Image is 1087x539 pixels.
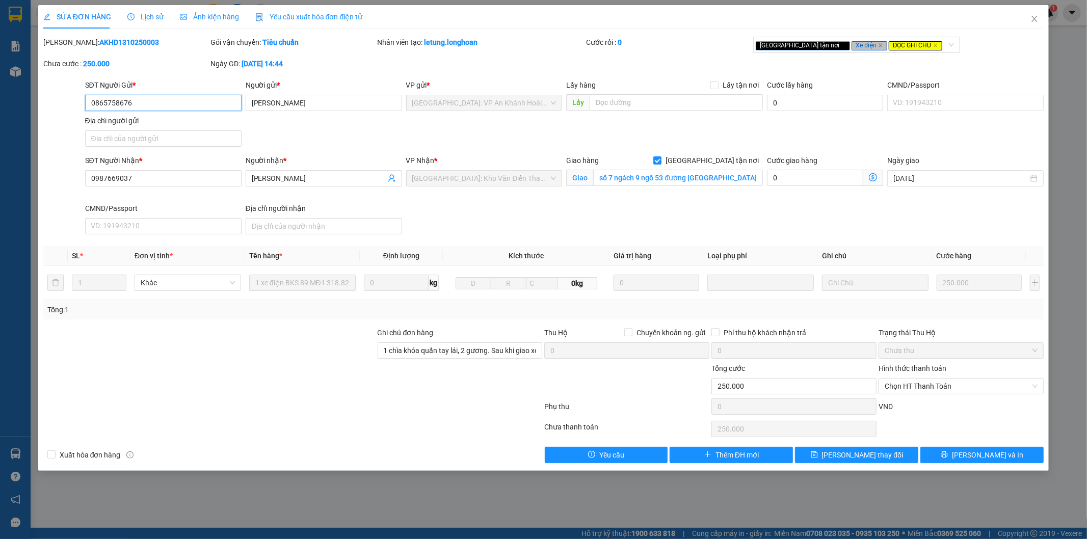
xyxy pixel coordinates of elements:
span: Thêm ĐH mới [715,449,759,461]
span: close [933,43,938,48]
th: Loại phụ phí [703,246,818,266]
span: SL [72,252,80,260]
span: Tổng cước [711,364,745,372]
span: clock-circle [127,13,135,20]
span: VP Nhận [406,156,435,165]
img: icon [255,13,263,21]
div: Nhân viên tạo: [378,37,585,48]
div: Chưa cước : [43,58,208,69]
label: Ngày giao [887,156,919,165]
span: Lấy tận nơi [719,79,763,91]
span: Khác [141,275,235,290]
div: CMND/Passport [85,203,242,214]
button: exclamation-circleYêu cầu [545,447,668,463]
label: Cước lấy hàng [767,81,813,89]
span: picture [180,13,187,20]
span: ĐỌC GHI CHÚ [889,41,942,50]
input: Địa chỉ của người nhận [246,218,402,234]
b: Tiêu chuẩn [262,38,299,46]
div: Địa chỉ người nhận [246,203,402,214]
span: Xuất hóa đơn hàng [56,449,125,461]
button: delete [47,275,64,291]
div: Gói vận chuyển: [210,37,376,48]
span: [GEOGRAPHIC_DATA] tận nơi [661,155,763,166]
input: Ngày giao [893,173,1028,184]
span: Hà Nội: Kho Văn Điển Thanh Trì [412,171,556,186]
span: Đơn vị tính [135,252,173,260]
button: Close [1020,5,1049,34]
span: Lấy [566,94,590,111]
span: Giao [566,170,593,186]
span: Thu Hộ [544,329,568,337]
div: CMND/Passport [887,79,1044,91]
div: Cước rồi : [586,37,751,48]
button: plusThêm ĐH mới [670,447,793,463]
div: Trạng thái Thu Hộ [879,327,1044,338]
span: Xe điện [852,41,887,50]
div: Người gửi [246,79,402,91]
button: plus [1030,275,1040,291]
input: 0 [614,275,699,291]
span: [GEOGRAPHIC_DATA] tận nơi [756,41,850,50]
input: R [491,277,526,289]
span: Giá trị hàng [614,252,651,260]
span: kg [429,275,439,291]
div: Người nhận [246,155,402,166]
th: Ghi chú [818,246,933,266]
span: Lấy hàng [566,81,596,89]
label: Hình thức thanh toán [879,364,946,372]
b: 250.000 [83,60,110,68]
span: edit [43,13,50,20]
div: Phụ thu [544,401,711,419]
span: 0kg [558,277,597,289]
button: printer[PERSON_NAME] và In [920,447,1044,463]
span: Ảnh kiện hàng [180,13,239,21]
span: close [1030,15,1039,23]
span: [PERSON_NAME] và In [952,449,1023,461]
b: [DATE] 14:44 [242,60,283,68]
span: user-add [388,174,396,182]
span: SỬA ĐƠN HÀNG [43,13,111,21]
label: Ghi chú đơn hàng [378,329,434,337]
div: VP gửi [406,79,563,91]
span: Giao hàng [566,156,599,165]
span: Chọn HT Thanh Toán [885,379,1038,394]
span: Cước hàng [937,252,972,260]
span: Lịch sử [127,13,164,21]
span: close [841,43,846,48]
input: C [526,277,558,289]
div: Ngày GD: [210,58,376,69]
button: save[PERSON_NAME] thay đổi [795,447,918,463]
input: Cước giao hàng [767,170,863,186]
div: Địa chỉ người gửi [85,115,242,126]
span: printer [941,451,948,459]
input: Cước lấy hàng [767,95,883,111]
input: Ghi chú đơn hàng [378,342,543,359]
span: Định lượng [383,252,419,260]
input: Địa chỉ của người gửi [85,130,242,147]
div: SĐT Người Nhận [85,155,242,166]
span: Kích thước [509,252,544,260]
span: info-circle [126,451,134,459]
span: Tên hàng [249,252,282,260]
span: exclamation-circle [588,451,595,459]
span: Yêu cầu xuất hóa đơn điện tử [255,13,363,21]
input: VD: Bàn, Ghế [249,275,356,291]
span: Chưa thu [885,343,1038,358]
input: D [456,277,491,289]
span: Hà Nội: VP An Khánh Hoài Đức [412,95,556,111]
b: AKHD1310250003 [99,38,159,46]
input: 0 [937,275,1022,291]
input: Ghi Chú [822,275,929,291]
input: Giao tận nơi [593,170,763,186]
span: Yêu cầu [599,449,624,461]
span: close [878,43,883,48]
span: dollar-circle [869,173,877,181]
div: SĐT Người Gửi [85,79,242,91]
span: save [811,451,818,459]
label: Cước giao hàng [767,156,817,165]
span: Chuyển khoản ng. gửi [632,327,709,338]
span: VND [879,402,893,411]
span: [PERSON_NAME] thay đổi [822,449,904,461]
div: Chưa thanh toán [544,421,711,439]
